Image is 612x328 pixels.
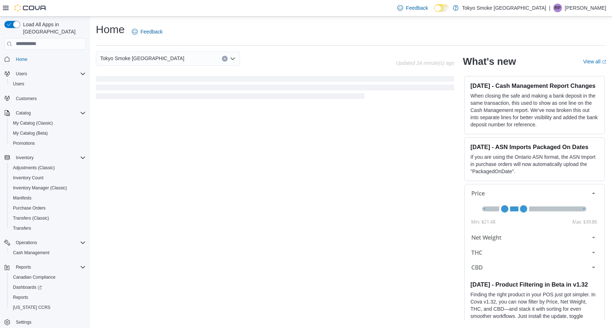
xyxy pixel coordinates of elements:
span: Reports [16,264,31,270]
span: Cash Management [13,250,49,256]
span: My Catalog (Classic) [13,120,53,126]
em: Beta Features [476,320,508,326]
span: Customers [16,96,37,102]
span: Reports [13,295,28,300]
button: Operations [1,238,89,248]
a: Promotions [10,139,38,148]
span: Inventory [16,155,33,161]
span: Users [16,71,27,77]
span: Purchase Orders [13,205,46,211]
button: Adjustments (Classic) [7,163,89,173]
button: Manifests [7,193,89,203]
a: Feedback [394,1,431,15]
a: Dashboards [7,282,89,292]
a: Inventory Manager (Classic) [10,184,70,192]
span: [US_STATE] CCRS [13,305,50,310]
a: Transfers [10,224,34,233]
span: Reports [10,293,86,302]
span: Canadian Compliance [13,274,55,280]
button: Reports [1,262,89,272]
span: Settings [13,318,86,327]
span: Home [13,55,86,64]
a: [US_STATE] CCRS [10,303,53,312]
a: Inventory Count [10,174,46,182]
span: Adjustments (Classic) [13,165,55,171]
img: Cova [14,4,47,12]
button: Users [7,79,89,89]
span: Users [10,80,86,88]
a: Transfers (Classic) [10,214,52,223]
button: Customers [1,93,89,104]
span: Settings [16,319,31,325]
button: Inventory Manager (Classic) [7,183,89,193]
a: Canadian Compliance [10,273,58,282]
a: View allExternal link [583,59,606,64]
button: Canadian Compliance [7,272,89,282]
span: Tokyo Smoke [GEOGRAPHIC_DATA] [100,54,184,63]
span: My Catalog (Beta) [13,130,48,136]
span: Inventory Manager (Classic) [13,185,67,191]
span: Transfers [13,225,31,231]
button: Cash Management [7,248,89,258]
button: Catalog [13,109,33,117]
span: Promotions [10,139,86,148]
span: Washington CCRS [10,303,86,312]
p: Tokyo Smoke [GEOGRAPHIC_DATA] [462,4,546,12]
h3: [DATE] - Cash Management Report Changes [470,82,599,89]
a: Settings [13,318,34,327]
span: Inventory Count [13,175,44,181]
span: Manifests [13,195,31,201]
span: Inventory Manager (Classic) [10,184,86,192]
a: Users [10,80,27,88]
span: Load All Apps in [GEOGRAPHIC_DATA] [20,21,86,35]
span: Canadian Compliance [10,273,86,282]
span: Loading [96,77,454,100]
button: Users [13,69,30,78]
span: Operations [13,238,86,247]
span: Reports [13,263,86,271]
p: | [549,4,550,12]
span: My Catalog (Classic) [10,119,86,127]
button: [US_STATE] CCRS [7,302,89,313]
a: My Catalog (Beta) [10,129,51,138]
button: Reports [13,263,34,271]
span: Transfers (Classic) [13,215,49,221]
span: Dashboards [13,284,42,290]
h1: Home [96,22,125,37]
button: Transfers [7,223,89,233]
span: Catalog [16,110,31,116]
span: Feedback [140,28,162,35]
p: [PERSON_NAME] [565,4,606,12]
span: My Catalog (Beta) [10,129,86,138]
button: My Catalog (Beta) [7,128,89,138]
span: Feedback [406,4,428,12]
span: Inventory [13,153,86,162]
button: Reports [7,292,89,302]
span: Users [13,81,24,87]
button: Promotions [7,138,89,148]
button: Clear input [222,56,228,62]
span: Purchase Orders [10,204,86,212]
button: Users [1,69,89,79]
span: Promotions [13,140,35,146]
a: My Catalog (Classic) [10,119,56,127]
button: My Catalog (Classic) [7,118,89,128]
a: Reports [10,293,31,302]
p: Updated 24 minute(s) ago [396,60,454,66]
span: Manifests [10,194,86,202]
span: Inventory Count [10,174,86,182]
a: Purchase Orders [10,204,49,212]
input: Dark Mode [434,4,449,12]
button: Inventory [13,153,36,162]
span: Transfers [10,224,86,233]
span: Cash Management [10,248,86,257]
h3: [DATE] - ASN Imports Packaged On Dates [470,143,599,150]
span: Dashboards [10,283,86,292]
span: Operations [16,240,37,246]
span: Users [13,69,86,78]
div: Ruchit Patel [553,4,562,12]
a: Cash Management [10,248,52,257]
h2: What's new [463,56,516,67]
button: Inventory [1,153,89,163]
